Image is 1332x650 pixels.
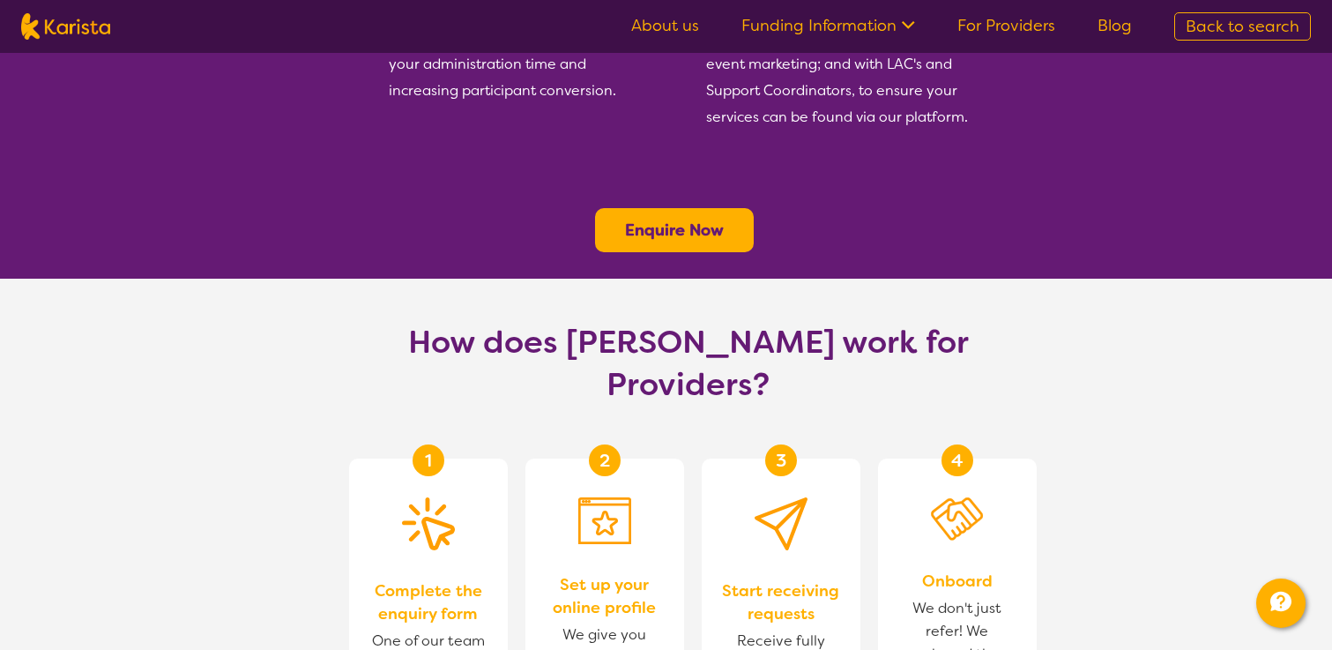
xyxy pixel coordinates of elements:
img: Set up your online profile [578,497,631,544]
img: Onboard [931,497,984,541]
span: Complete the enquiry form [367,579,490,625]
img: Provider Start receiving requests [755,497,807,550]
a: For Providers [957,15,1055,36]
button: Channel Menu [1256,579,1306,628]
span: Back to search [1186,16,1299,37]
img: Complete the enquiry form [402,497,455,550]
span: Set up your online profile [543,573,666,619]
a: Funding Information [741,15,915,36]
a: Enquire Now [625,220,724,241]
span: Onboard [922,570,993,593]
div: 4 [941,445,973,476]
h1: How does [PERSON_NAME] work for Providers? [393,321,984,406]
a: About us [631,15,699,36]
span: Start receiving requests [719,579,843,625]
a: Back to search [1174,12,1311,41]
div: 3 [765,445,797,476]
img: Karista logo [21,13,110,40]
div: 2 [589,445,621,476]
a: Blog [1098,15,1132,36]
button: Enquire Now [595,208,754,252]
div: 1 [413,445,444,476]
